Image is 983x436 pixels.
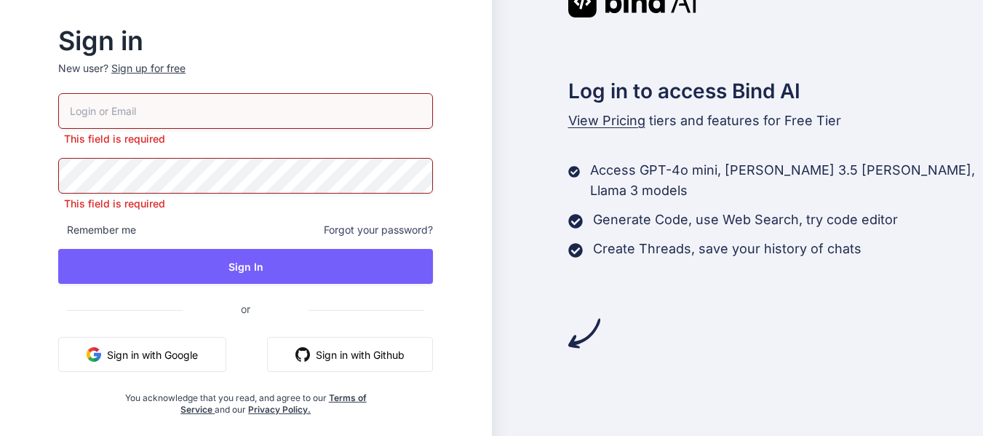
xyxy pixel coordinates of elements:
h2: Sign in [58,29,433,52]
button: Sign In [58,249,433,284]
p: New user? [58,61,433,93]
img: google [87,347,101,362]
div: Sign up for free [111,61,186,76]
input: Login or Email [58,93,433,129]
p: This field is required [58,132,433,146]
img: arrow [568,317,600,349]
img: github [295,347,310,362]
p: This field is required [58,197,433,211]
p: Create Threads, save your history of chats [593,239,861,259]
p: Generate Code, use Web Search, try code editor [593,210,898,230]
span: Remember me [58,223,136,237]
div: You acknowledge that you read, and agree to our and our [121,384,371,416]
p: Access GPT-4o mini, [PERSON_NAME] 3.5 [PERSON_NAME], Llama 3 models [590,160,983,201]
button: Sign in with Google [58,337,226,372]
span: Forgot your password? [324,223,433,237]
a: Terms of Service [180,392,367,415]
span: or [183,291,309,327]
button: Sign in with Github [267,337,433,372]
span: View Pricing [568,113,645,128]
a: Privacy Policy. [248,404,311,415]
